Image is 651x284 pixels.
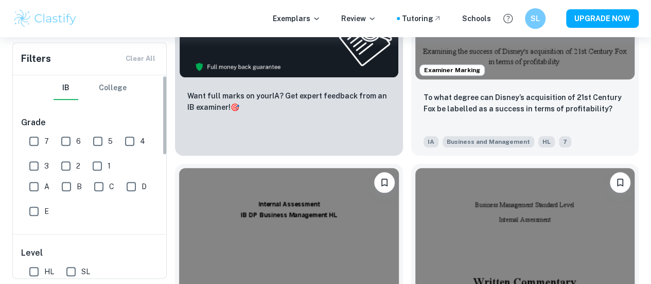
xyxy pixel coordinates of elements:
span: E [44,206,49,217]
span: 🎯 [231,103,239,111]
div: Filter type choice [54,75,127,100]
button: Bookmark [610,172,630,193]
span: A [44,181,49,192]
span: B [77,181,82,192]
button: UPGRADE NOW [566,9,639,28]
p: Review [341,13,376,24]
span: 5 [108,136,113,147]
span: 1 [108,160,111,172]
p: Want full marks on your IA ? Get expert feedback from an IB examiner! [187,90,391,113]
button: SL [525,8,546,29]
span: Business and Management [443,136,534,147]
a: Tutoring [402,13,442,24]
button: Help and Feedback [499,10,517,27]
span: IA [424,136,438,147]
span: D [142,181,147,192]
span: HL [44,266,54,277]
h6: SL [530,13,541,24]
a: Schools [462,13,491,24]
span: C [109,181,114,192]
h6: Filters [21,52,51,66]
span: Examiner Marking [420,65,484,75]
p: Exemplars [273,13,321,24]
button: Bookmark [374,172,395,193]
span: 4 [140,136,145,147]
span: HL [538,136,555,147]
span: 2 [76,160,80,172]
span: SL [81,266,90,277]
p: To what degree can Disney’s acquisition of 21st Century Fox be labelled as a success in terms of ... [424,92,627,114]
span: 6 [76,136,81,147]
img: Clastify logo [12,8,78,29]
span: 7 [559,136,571,147]
button: College [99,75,127,100]
h6: Grade [21,116,159,129]
button: IB [54,75,78,100]
span: 7 [44,136,49,147]
h6: Level [21,247,159,259]
span: 3 [44,160,49,172]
